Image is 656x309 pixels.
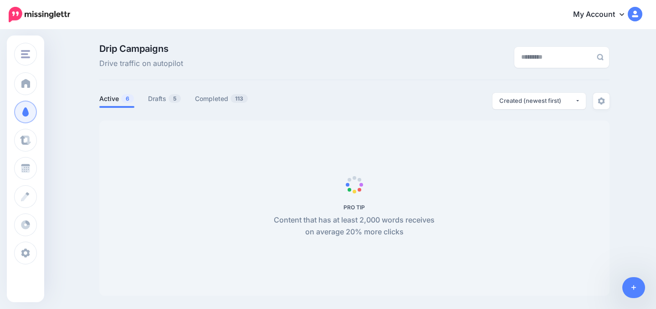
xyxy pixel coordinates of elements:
img: menu.png [21,50,30,58]
a: Active6 [99,93,134,104]
span: 5 [169,94,181,103]
span: 113 [231,94,248,103]
a: Completed113 [195,93,248,104]
a: My Account [564,4,642,26]
a: Drafts5 [148,93,181,104]
button: Created (newest first) [492,93,586,109]
h5: PRO TIP [269,204,440,211]
div: Created (newest first) [499,96,575,105]
span: Drive traffic on autopilot [99,58,183,70]
span: 6 [121,94,134,103]
span: Drip Campaigns [99,44,183,53]
img: settings-grey.png [598,97,605,105]
img: Missinglettr [9,7,70,22]
img: search-grey-6.png [597,54,604,61]
p: Content that has at least 2,000 words receives on average 20% more clicks [269,214,440,238]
